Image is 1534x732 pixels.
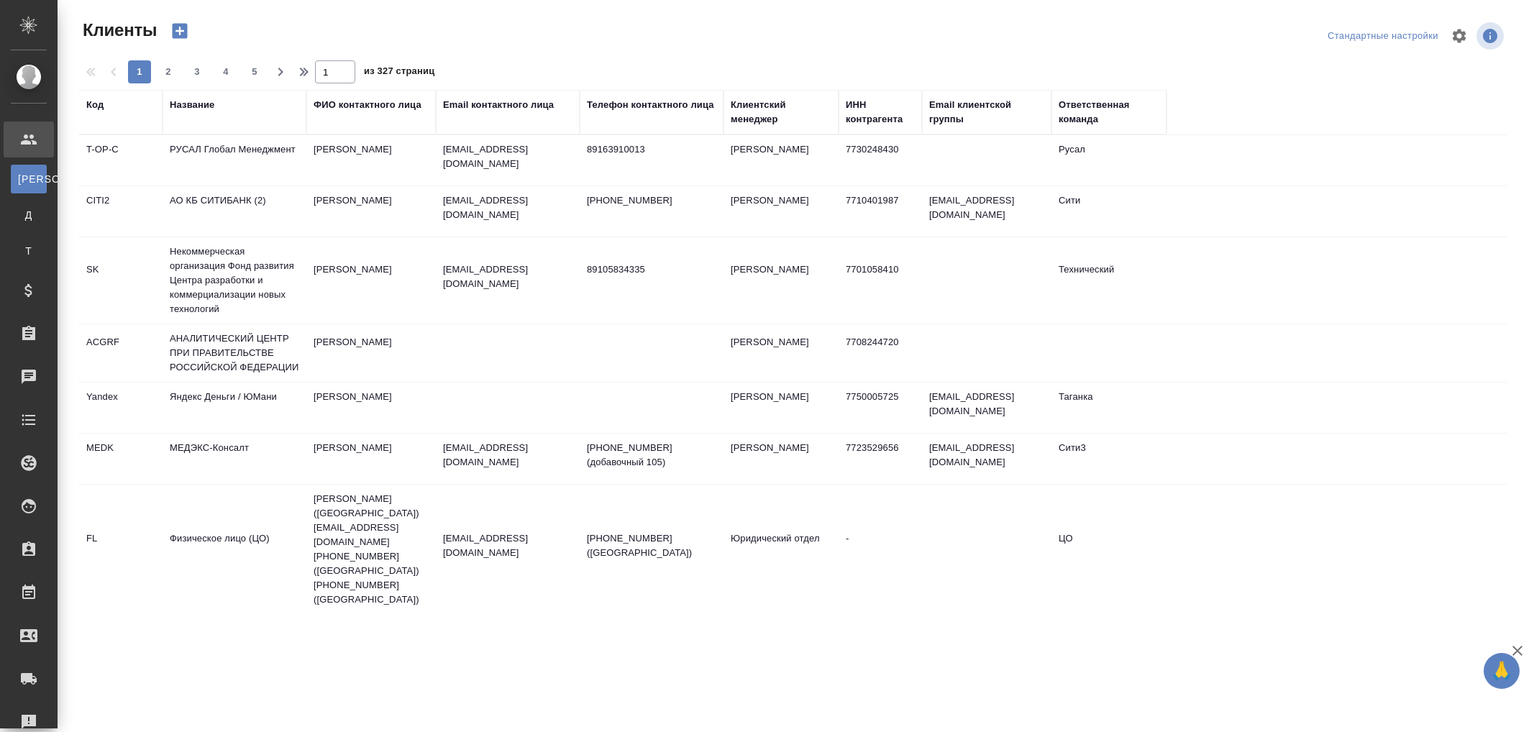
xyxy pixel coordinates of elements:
td: SK [79,255,163,306]
td: 7730248430 [839,135,922,186]
td: Некоммерческая организация Фонд развития Центра разработки и коммерциализации новых технологий [163,237,306,324]
a: [PERSON_NAME] [11,165,47,193]
a: Т [11,237,47,265]
button: 5 [243,60,266,83]
div: Телефон контактного лица [587,98,714,112]
td: ACGRF [79,328,163,378]
button: 4 [214,60,237,83]
span: 5 [243,65,266,79]
td: [PERSON_NAME] [723,135,839,186]
td: [PERSON_NAME] [306,255,436,306]
td: МЕДЭКС-Консалт [163,434,306,484]
button: 🙏 [1484,653,1520,689]
button: 3 [186,60,209,83]
td: - [839,524,922,575]
div: split button [1324,25,1442,47]
td: [PERSON_NAME] [306,434,436,484]
td: АО КБ СИТИБАНК (2) [163,186,306,237]
span: Т [18,244,40,258]
td: Русал [1051,135,1167,186]
td: T-OP-C [79,135,163,186]
span: 3 [186,65,209,79]
td: [PERSON_NAME] ([GEOGRAPHIC_DATA]) [EMAIL_ADDRESS][DOMAIN_NAME] [PHONE_NUMBER] ([GEOGRAPHIC_DATA])... [306,485,436,614]
td: ЦО [1051,524,1167,575]
span: из 327 страниц [364,63,434,83]
button: 2 [157,60,180,83]
p: [EMAIL_ADDRESS][DOMAIN_NAME] [443,531,572,560]
div: Клиентский менеджер [731,98,831,127]
td: Сити [1051,186,1167,237]
td: Сити3 [1051,434,1167,484]
td: [PERSON_NAME] [306,328,436,378]
p: [PHONE_NUMBER] [587,193,716,208]
td: 7750005725 [839,383,922,433]
span: Клиенты [79,19,157,42]
td: MEDK [79,434,163,484]
span: 4 [214,65,237,79]
div: Код [86,98,104,112]
td: [EMAIL_ADDRESS][DOMAIN_NAME] [922,383,1051,433]
span: 2 [157,65,180,79]
td: Yandex [79,383,163,433]
button: Создать [163,19,197,43]
td: [PERSON_NAME] [306,135,436,186]
a: Д [11,201,47,229]
div: Email клиентской группы [929,98,1044,127]
td: [PERSON_NAME] [306,186,436,237]
td: [PERSON_NAME] [723,383,839,433]
td: 7723529656 [839,434,922,484]
td: [PERSON_NAME] [723,186,839,237]
td: 7708244720 [839,328,922,378]
span: Д [18,208,40,222]
td: [PERSON_NAME] [723,328,839,378]
p: 89163910013 [587,142,716,157]
p: [EMAIL_ADDRESS][DOMAIN_NAME] [443,142,572,171]
span: Посмотреть информацию [1476,22,1507,50]
td: CITI2 [79,186,163,237]
td: 7701058410 [839,255,922,306]
td: 7710401987 [839,186,922,237]
span: [PERSON_NAME] [18,172,40,186]
div: Ответственная команда [1059,98,1159,127]
p: [EMAIL_ADDRESS][DOMAIN_NAME] [443,193,572,222]
p: [PHONE_NUMBER] (добавочный 105) [587,441,716,470]
td: [EMAIL_ADDRESS][DOMAIN_NAME] [922,186,1051,237]
td: [PERSON_NAME] [723,255,839,306]
td: Физическое лицо (ЦО) [163,524,306,575]
td: FL [79,524,163,575]
div: ФИО контактного лица [314,98,421,112]
td: Яндекс Деньги / ЮМани [163,383,306,433]
p: [EMAIL_ADDRESS][DOMAIN_NAME] [443,262,572,291]
p: [PHONE_NUMBER] ([GEOGRAPHIC_DATA]) [587,531,716,560]
p: [EMAIL_ADDRESS][DOMAIN_NAME] [443,441,572,470]
span: 🙏 [1489,656,1514,686]
div: Email контактного лица [443,98,554,112]
td: [PERSON_NAME] [306,383,436,433]
td: АНАЛИТИЧЕСКИЙ ЦЕНТР ПРИ ПРАВИТЕЛЬСТВЕ РОССИЙСКОЙ ФЕДЕРАЦИИ [163,324,306,382]
td: [PERSON_NAME] [723,434,839,484]
td: Технический [1051,255,1167,306]
td: РУСАЛ Глобал Менеджмент [163,135,306,186]
span: Настроить таблицу [1442,19,1476,53]
td: Таганка [1051,383,1167,433]
td: Юридический отдел [723,524,839,575]
div: Название [170,98,214,112]
p: 89105834335 [587,262,716,277]
td: [EMAIL_ADDRESS][DOMAIN_NAME] [922,434,1051,484]
div: ИНН контрагента [846,98,915,127]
